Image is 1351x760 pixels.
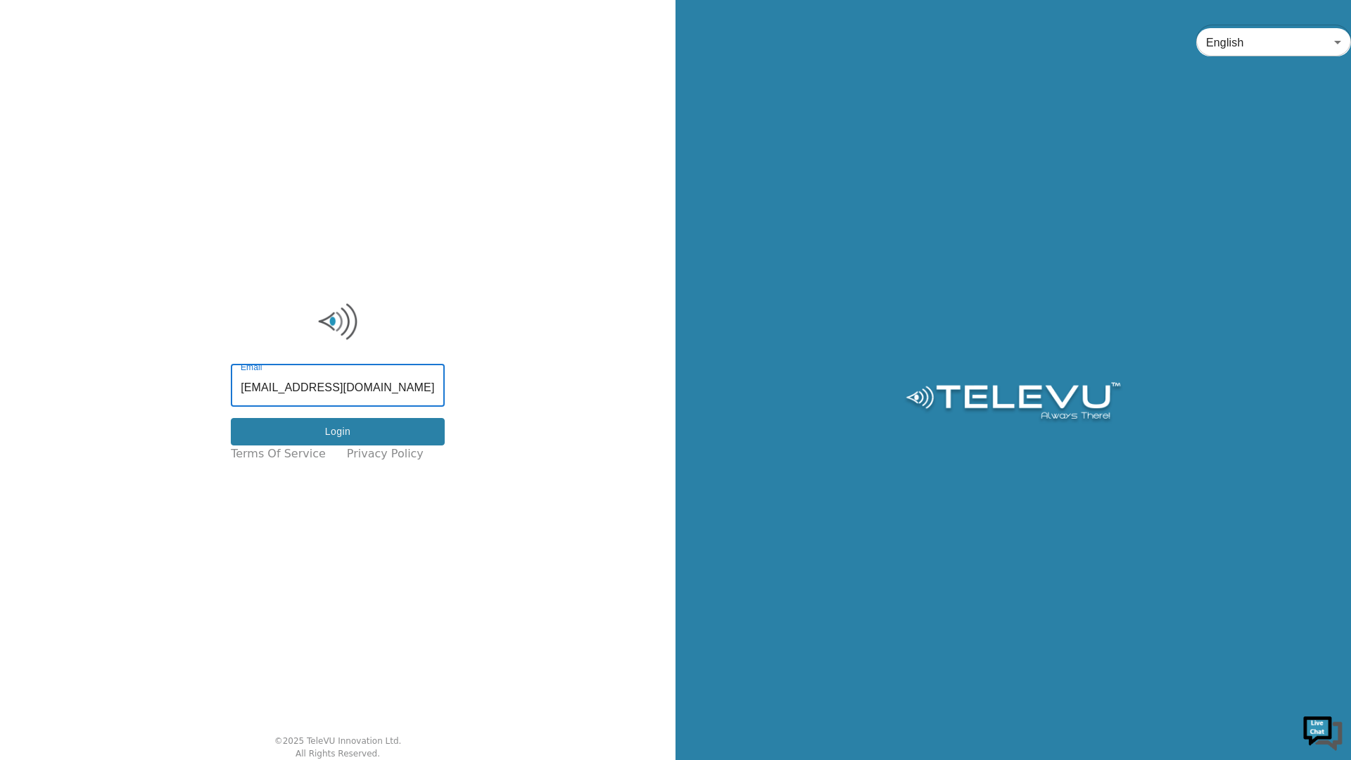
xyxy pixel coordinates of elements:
a: Terms of Service [231,445,326,462]
img: Logo [903,382,1122,424]
div: English [1196,23,1351,62]
img: Logo [231,300,445,343]
div: © 2025 TeleVU Innovation Ltd. [274,735,402,747]
img: Chat Widget [1302,711,1344,753]
button: Login [231,418,445,445]
div: All Rights Reserved. [296,747,380,760]
a: Privacy Policy [347,445,424,462]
